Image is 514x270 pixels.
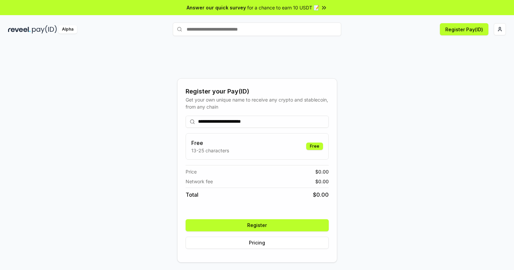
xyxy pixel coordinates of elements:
[32,25,57,34] img: pay_id
[186,96,329,110] div: Get your own unique name to receive any crypto and stablecoin, from any chain
[186,87,329,96] div: Register your Pay(ID)
[191,139,229,147] h3: Free
[313,191,329,199] span: $ 0.00
[8,25,31,34] img: reveel_dark
[187,4,246,11] span: Answer our quick survey
[186,237,329,249] button: Pricing
[247,4,319,11] span: for a chance to earn 10 USDT 📝
[315,178,329,185] span: $ 0.00
[186,219,329,231] button: Register
[315,168,329,175] span: $ 0.00
[186,178,213,185] span: Network fee
[191,147,229,154] p: 13-25 characters
[186,191,198,199] span: Total
[186,168,197,175] span: Price
[306,143,323,150] div: Free
[58,25,77,34] div: Alpha
[440,23,488,35] button: Register Pay(ID)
